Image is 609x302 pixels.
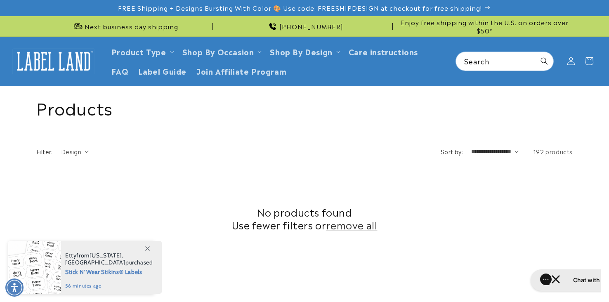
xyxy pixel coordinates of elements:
a: Label Guide [133,61,191,80]
span: [US_STATE] [90,252,122,259]
div: Announcement [396,16,573,36]
h1: Chat with us [47,9,82,18]
span: [GEOGRAPHIC_DATA] [65,259,125,266]
a: Shop By Design [270,46,332,57]
img: Label Land [12,48,95,74]
summary: Product Type [106,42,177,61]
span: Label Guide [138,66,186,75]
span: FREE Shipping + Designs Bursting With Color 🎨 Use code: FREESHIPDESIGN at checkout for free shipp... [118,4,482,12]
span: 56 minutes ago [65,282,153,290]
summary: Shop By Design [265,42,343,61]
button: Open gorgias live chat [4,3,91,24]
span: from , purchased [65,252,153,266]
a: remove all [326,218,378,231]
a: Join Affiliate Program [191,61,291,80]
button: Search [535,52,553,70]
iframe: Gorgias live chat messenger [526,267,601,294]
h2: No products found Use fewer filters or [36,205,573,231]
div: Accessibility Menu [5,278,24,297]
a: Label Land [9,45,98,77]
a: Product Type [111,46,166,57]
span: Next business day shipping [85,22,178,31]
span: FAQ [111,66,129,75]
span: Stick N' Wear Stikins® Labels [65,266,153,276]
h1: Products [36,97,573,118]
h2: Filter: [36,147,53,156]
span: Shop By Occasion [182,47,254,56]
div: Announcement [216,16,393,36]
summary: Shop By Occasion [177,42,265,61]
div: Announcement [36,16,213,36]
span: Enjoy free shipping within the U.S. on orders over $50* [396,18,573,34]
a: Care instructions [344,42,423,61]
span: 192 products [533,147,573,156]
span: Design [61,147,81,156]
span: [PHONE_NUMBER] [279,22,343,31]
span: Care instructions [349,47,418,56]
label: Sort by: [441,147,463,156]
span: Join Affiliate Program [196,66,286,75]
summary: Design (0 selected) [61,147,89,156]
a: FAQ [106,61,134,80]
span: Etty [65,252,76,259]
